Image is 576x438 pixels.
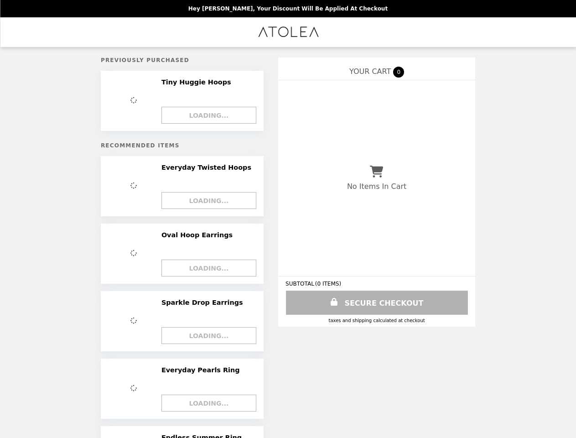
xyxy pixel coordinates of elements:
[315,281,341,287] span: ( 0 ITEMS )
[285,318,468,323] div: Taxes and Shipping calculated at checkout
[393,67,404,78] span: 0
[257,23,319,42] img: Brand Logo
[188,5,388,12] p: Hey [PERSON_NAME], your discount will be applied at checkout
[349,67,391,76] span: YOUR CART
[161,163,255,172] h2: Everyday Twisted Hoops
[161,366,244,374] h2: Everyday Pearls Ring
[347,182,406,191] p: No Items In Cart
[285,281,315,287] span: SUBTOTAL
[161,231,236,239] h2: Oval Hoop Earrings
[101,57,264,63] h5: Previously Purchased
[101,142,264,149] h5: Recommended Items
[161,78,235,86] h2: Tiny Huggie Hoops
[161,298,247,307] h2: Sparkle Drop Earrings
